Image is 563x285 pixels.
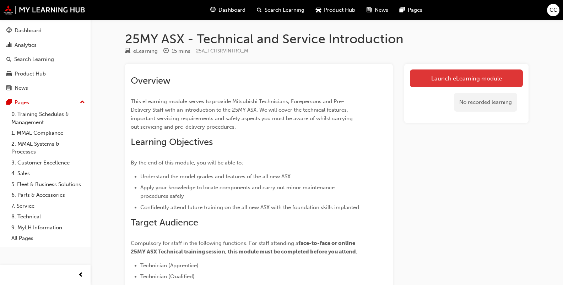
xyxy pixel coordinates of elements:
[218,6,245,14] span: Dashboard
[140,262,199,269] span: Technician (Apprentice)
[367,6,372,15] span: news-icon
[251,3,310,17] a: search-iconSearch Learning
[140,204,361,211] span: Confidently attend future training on the all new ASX with the foundation skills implanted.
[131,75,170,86] span: Overview
[125,48,130,55] span: learningResourceType_ELEARNING-icon
[140,173,291,180] span: Understand the model grades and features of the all new ASX
[3,67,88,80] a: Product Hub
[361,3,394,17] a: news-iconNews
[133,47,158,55] div: eLearning
[9,168,88,179] a: 4. Sales
[15,27,42,35] div: Dashboard
[257,6,262,15] span: search-icon
[9,109,88,128] a: 0. Training Schedules & Management
[163,48,169,55] span: clock-icon
[394,3,428,17] a: pages-iconPages
[15,99,29,107] div: Pages
[9,211,88,222] a: 8. Technical
[131,160,243,166] span: By the end of this module, you will be able to:
[316,6,321,15] span: car-icon
[78,271,83,280] span: prev-icon
[131,136,213,147] span: Learning Objectives
[140,273,195,280] span: Technician (Qualified)
[15,70,46,78] div: Product Hub
[4,5,85,15] img: mmal
[80,98,85,107] span: up-icon
[131,98,354,130] span: This eLearning module serves to provide Mitsubishi Technicians, Forepersons and Pre-Delivery Staf...
[3,39,88,52] a: Analytics
[400,6,405,15] span: pages-icon
[9,179,88,190] a: 5. Fleet & Business Solutions
[131,240,357,255] span: face-to-face or online 25MY ASX Technical training session, this module must be completed before ...
[14,55,54,63] div: Search Learning
[6,56,11,63] span: search-icon
[15,84,28,92] div: News
[210,6,216,15] span: guage-icon
[125,47,158,56] div: Type
[9,201,88,212] a: 7. Service
[3,96,88,109] button: Pages
[125,31,529,47] h1: 25MY ASX - Technical and Service Introduction
[454,93,517,112] div: No recorded learning
[3,53,88,66] a: Search Learning
[131,217,198,228] span: Target Audience
[6,85,12,91] span: news-icon
[408,6,422,14] span: Pages
[6,42,12,49] span: chart-icon
[9,139,88,157] a: 2. MMAL Systems & Processes
[3,82,88,95] a: News
[15,41,37,49] div: Analytics
[9,233,88,244] a: All Pages
[3,24,88,37] a: Dashboard
[9,222,88,233] a: 9. MyLH Information
[6,71,12,77] span: car-icon
[375,6,388,14] span: News
[172,47,190,55] div: 15 mins
[163,47,190,56] div: Duration
[131,240,298,246] span: Compulsory for staff in the following functions. For staff attending a
[196,48,248,54] span: Learning resource code
[265,6,304,14] span: Search Learning
[6,28,12,34] span: guage-icon
[9,190,88,201] a: 6. Parts & Accessories
[324,6,355,14] span: Product Hub
[140,184,336,199] span: Apply your knowledge to locate components and carry out minor maintenance procedures safely
[9,128,88,139] a: 1. MMAL Compliance
[3,23,88,96] button: DashboardAnalyticsSearch LearningProduct HubNews
[550,6,557,14] span: CC
[9,157,88,168] a: 3. Customer Excellence
[6,100,12,106] span: pages-icon
[310,3,361,17] a: car-iconProduct Hub
[205,3,251,17] a: guage-iconDashboard
[547,4,559,16] button: CC
[410,69,523,87] a: Launch eLearning module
